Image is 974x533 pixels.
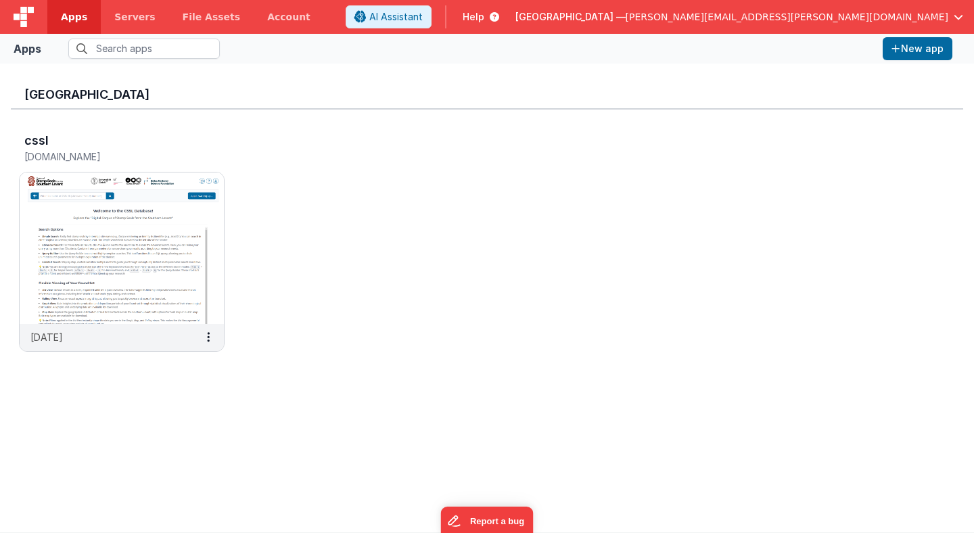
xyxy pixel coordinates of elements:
[369,10,423,24] span: AI Assistant
[183,10,241,24] span: File Assets
[114,10,155,24] span: Servers
[883,37,952,60] button: New app
[515,10,963,24] button: [GEOGRAPHIC_DATA] — [PERSON_NAME][EMAIL_ADDRESS][PERSON_NAME][DOMAIN_NAME]
[24,88,950,101] h3: [GEOGRAPHIC_DATA]
[61,10,87,24] span: Apps
[24,134,49,147] h3: cssl
[30,330,63,344] p: [DATE]
[346,5,432,28] button: AI Assistant
[626,10,948,24] span: [PERSON_NAME][EMAIL_ADDRESS][PERSON_NAME][DOMAIN_NAME]
[68,39,220,59] input: Search apps
[463,10,484,24] span: Help
[14,41,41,57] div: Apps
[515,10,626,24] span: [GEOGRAPHIC_DATA] —
[24,152,191,162] h5: [DOMAIN_NAME]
